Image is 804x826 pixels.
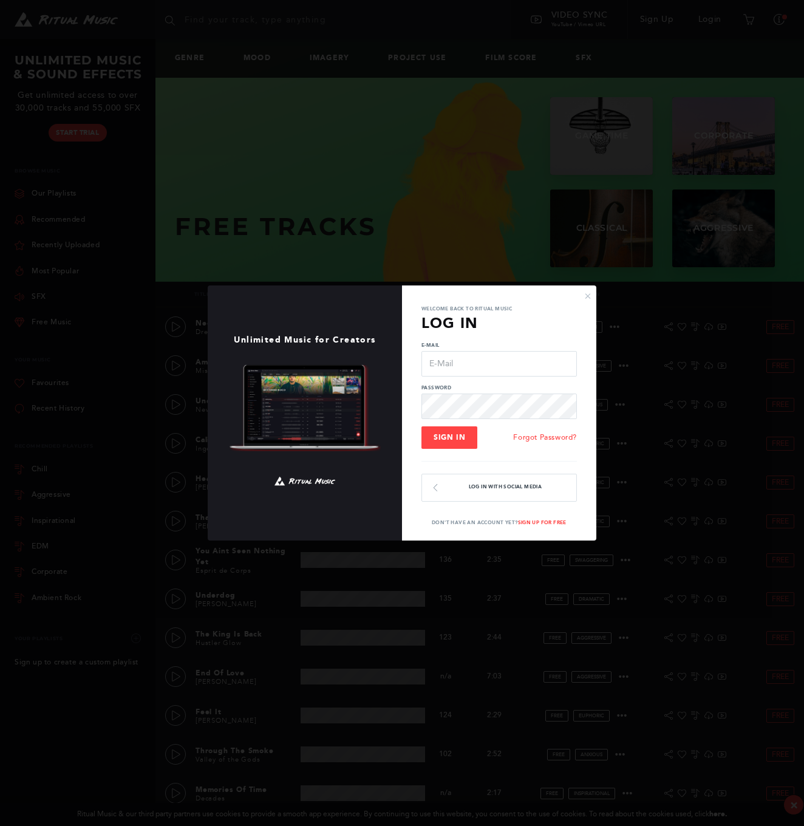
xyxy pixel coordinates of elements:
button: Sign In [421,426,477,449]
p: Don't have an account yet? [402,519,596,526]
button: × [584,290,591,301]
a: Sign Up For Free [518,519,567,525]
h1: Unlimited Music for Creators [208,335,402,345]
label: E-Mail [421,341,577,349]
span: Sign In [434,433,465,442]
label: Password [421,384,577,391]
p: Welcome back to Ritual Music [421,305,577,312]
input: E-Mail [421,351,577,377]
img: Ritual Music [274,471,335,491]
a: Forgot Password? [513,432,577,443]
h3: Log In [421,312,577,334]
button: Log In with Social Media [421,474,577,502]
img: Ritual Music [229,364,381,452]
